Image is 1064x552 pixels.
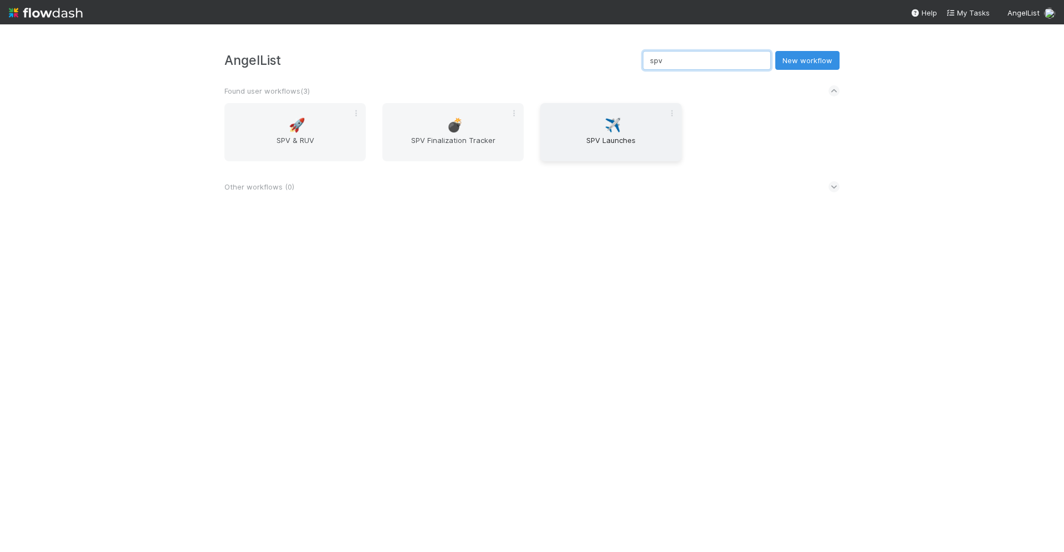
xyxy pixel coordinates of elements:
[946,8,990,17] span: My Tasks
[382,103,524,161] a: 💣SPV Finalization Tracker
[224,103,366,161] a: 🚀SPV & RUV
[605,118,621,132] span: ✈️
[910,7,937,18] div: Help
[387,135,519,157] span: SPV Finalization Tracker
[229,135,361,157] span: SPV & RUV
[775,51,840,70] button: New workflow
[540,103,682,161] a: ✈️SPV Launches
[1007,8,1040,17] span: AngelList
[224,86,310,95] span: Found user workflows ( 3 )
[224,53,643,68] h3: AngelList
[224,182,294,191] span: Other workflows ( 0 )
[447,118,463,132] span: 💣
[946,7,990,18] a: My Tasks
[1044,8,1055,19] img: avatar_c597f508-4d28-4c7c-92e0-bd2d0d338f8e.png
[289,118,305,132] span: 🚀
[9,3,83,22] img: logo-inverted-e16ddd16eac7371096b0.svg
[643,51,771,70] input: Search...
[545,135,677,157] span: SPV Launches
